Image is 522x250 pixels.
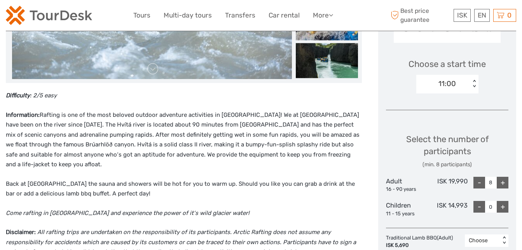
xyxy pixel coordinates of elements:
div: 11:00 [438,79,456,89]
div: Adult [386,177,427,193]
a: More [313,10,333,21]
div: ISK 19,990 [427,177,468,193]
span: Choose a start time [409,58,486,70]
div: + [497,201,508,213]
p: Back at [GEOGRAPHIC_DATA] the sauna and showers will be hot for you to warm up. Should you like y... [6,179,362,199]
img: 120-15d4194f-c635-41b9-a512-a3cb382bfb57_logo_small.png [6,6,92,25]
a: Transfers [225,10,255,21]
strong: Disclaimer: [6,229,36,236]
div: (min. 8 participants) [386,161,508,169]
div: Traditional Lamb BBQ (Adult) [386,234,457,249]
span: ISK [457,11,467,19]
div: Select the number of participants [386,133,508,169]
em: : 2/5 easy [30,92,57,99]
div: - [473,177,485,188]
strong: Difficulty [6,92,30,99]
span: 0 [506,11,513,19]
button: Open LiveChat chat widget [89,12,99,21]
img: 4549d9d1460d45268b04d6cfe31fd4d3_slider_thumbnail.jpeg [296,43,358,78]
a: Multi-day tours [164,10,212,21]
div: 11 - 15 years [386,210,427,218]
div: < > [471,80,477,88]
div: - [473,201,485,213]
div: + [497,177,508,188]
div: EN [474,9,490,22]
p: We're away right now. Please check back later! [11,14,88,20]
div: ISK 14,993 [427,201,468,217]
em: Come rafting in [GEOGRAPHIC_DATA] and experience the power of it‘s wild glacier water! [6,210,250,217]
p: Rafting is one of the most beloved outdoor adventure activities in [GEOGRAPHIC_DATA]! We at [GEOG... [6,110,362,170]
div: Children [386,201,427,217]
a: Car rental [269,10,300,21]
div: ISK 5,690 [386,242,453,249]
div: 16 - 90 years [386,186,427,193]
strong: Information: [6,111,40,118]
div: < > [501,236,508,245]
span: Best price guarantee [389,7,452,24]
div: Choose [469,237,496,245]
a: Tours [133,10,150,21]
